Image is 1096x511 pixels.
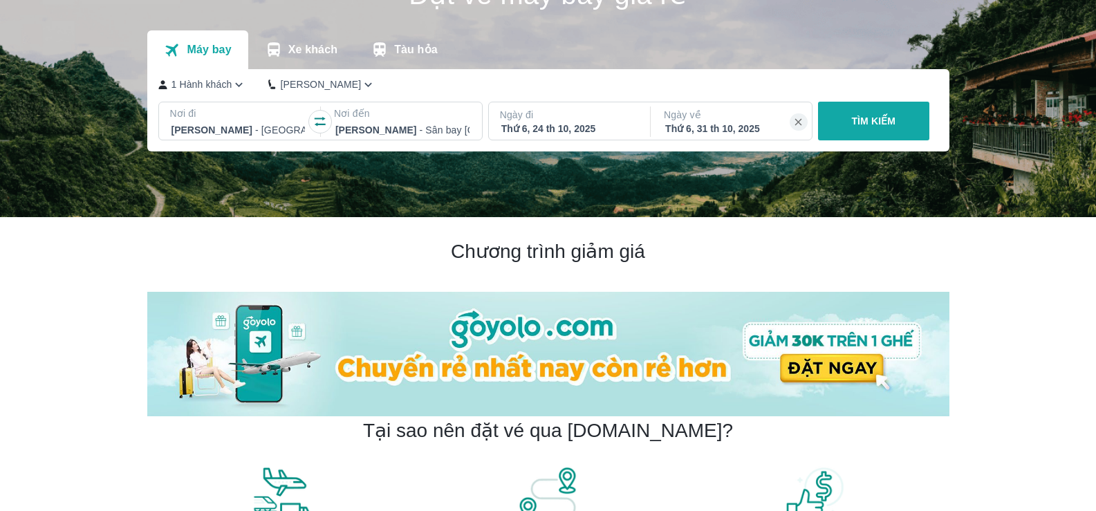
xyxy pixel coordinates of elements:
[187,43,231,57] p: Máy bay
[363,418,733,443] h2: Tại sao nên đặt vé qua [DOMAIN_NAME]?
[147,292,949,416] img: banner-home
[171,77,232,91] p: 1 Hành khách
[280,77,361,91] p: [PERSON_NAME]
[501,122,635,136] div: Thứ 6, 24 th 10, 2025
[268,77,375,92] button: [PERSON_NAME]
[851,114,895,128] p: TÌM KIẾM
[500,108,637,122] p: Ngày đi
[334,106,471,120] p: Nơi đến
[147,30,454,69] div: transportation tabs
[665,122,799,136] div: Thứ 6, 31 th 10, 2025
[147,239,949,264] h2: Chương trình giảm giá
[394,43,438,57] p: Tàu hỏa
[288,43,337,57] p: Xe khách
[158,77,247,92] button: 1 Hành khách
[818,102,929,140] button: TÌM KIẾM
[664,108,801,122] p: Ngày về
[170,106,307,120] p: Nơi đi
